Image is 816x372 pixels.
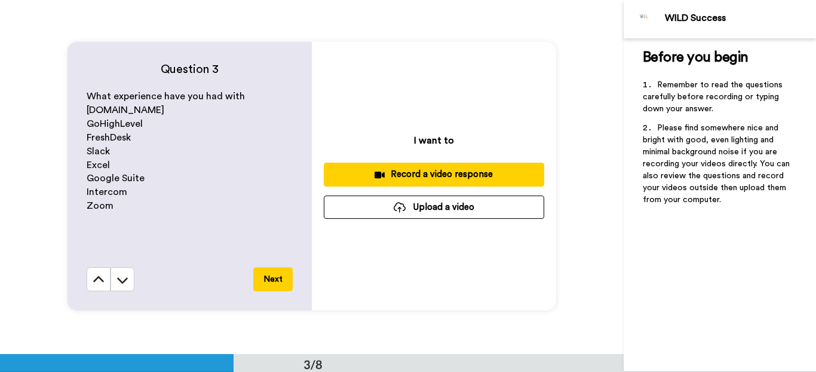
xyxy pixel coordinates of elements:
[253,267,293,291] button: Next
[324,196,544,219] button: Upload a video
[643,81,785,113] span: Remember to read the questions carefully before recording or typing down your answer.
[414,133,454,148] p: I want to
[87,92,245,101] span: What experience have you had with
[87,173,145,183] span: Google Suite
[87,105,164,115] span: [DOMAIN_NAME]
[630,5,659,33] img: Profile Image
[643,50,748,65] span: Before you begin
[665,13,815,24] div: WILD Success
[87,61,293,78] h4: Question 3
[333,168,535,181] div: Record a video response
[87,119,143,129] span: GoHighLevel
[87,160,110,170] span: Excel
[324,163,544,186] button: Record a video response
[87,147,110,156] span: Slack
[87,201,113,211] span: Zoom
[643,124,792,204] span: Please find somewhere nice and bright with good, even lighting and minimal background noise if yo...
[87,187,127,197] span: Intercom
[87,133,131,142] span: FreshDesk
